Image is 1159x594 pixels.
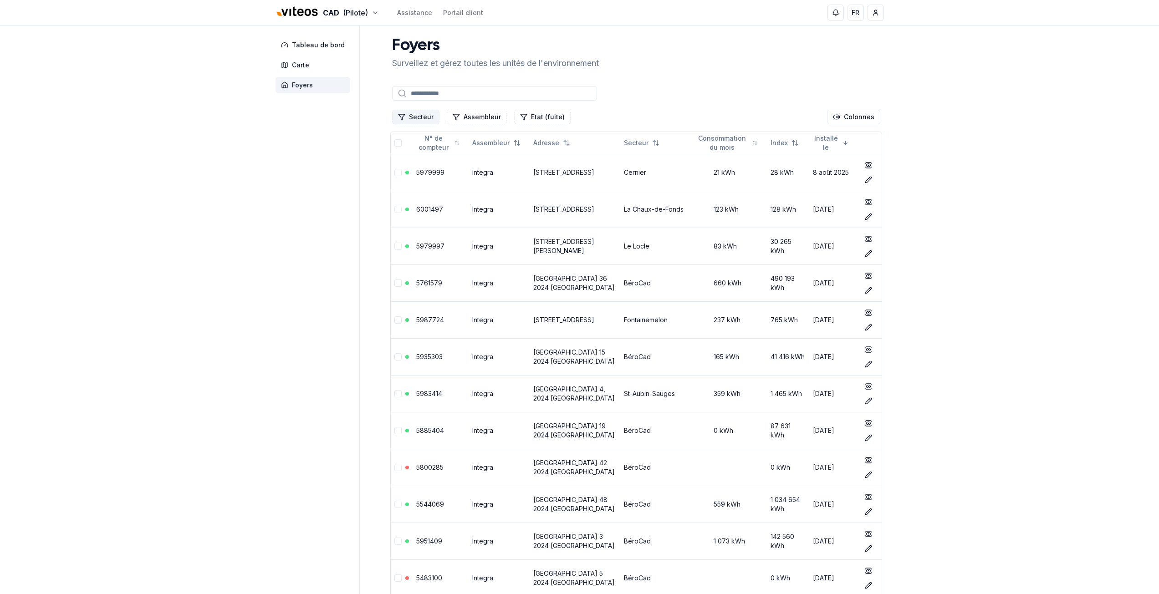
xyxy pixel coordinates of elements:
[394,353,402,360] button: Sélectionner la ligne
[809,449,858,486] td: [DATE]
[411,136,465,150] button: Not sorted. Click to sort ascending.
[827,110,880,124] button: Cocher les colonnes
[533,569,615,586] a: [GEOGRAPHIC_DATA] 5 2024 [GEOGRAPHIC_DATA]
[852,8,859,17] span: FR
[695,205,763,214] div: 123 kWh
[771,205,806,214] div: 128 kWh
[809,338,858,375] td: [DATE]
[447,110,507,124] button: Filtrer les lignes
[394,316,402,324] button: Sélectionner la ligne
[343,7,368,18] span: (Pilote)
[533,496,615,513] a: [GEOGRAPHIC_DATA] 48 2024 [GEOGRAPHIC_DATA]
[323,7,339,18] span: CAD
[771,274,806,292] div: 490 193 kWh
[620,228,692,264] td: Le Locle
[771,237,806,255] div: 30 265 kWh
[416,205,443,213] a: 6001497
[533,422,615,439] a: [GEOGRAPHIC_DATA] 19 2024 [GEOGRAPHIC_DATA]
[469,449,530,486] td: Integra
[620,375,692,412] td: St-Aubin-Sauges
[809,523,858,559] td: [DATE]
[695,537,763,546] div: 1 073 kWh
[695,279,763,288] div: 660 kWh
[771,352,806,361] div: 41 416 kWh
[809,264,858,301] td: [DATE]
[416,279,442,287] a: 5761579
[533,459,615,476] a: [GEOGRAPHIC_DATA] 42 2024 [GEOGRAPHIC_DATA]
[690,136,763,150] button: Not sorted. Click to sort ascending.
[394,464,402,471] button: Sélectionner la ligne
[848,5,864,21] button: FR
[809,301,858,338] td: [DATE]
[533,274,615,291] a: [GEOGRAPHIC_DATA] 36 2024 [GEOGRAPHIC_DATA]
[416,390,442,397] a: 5983414
[620,412,692,449] td: BéroCad
[771,421,806,440] div: 87 631 kWh
[807,136,854,150] button: Sorted descending. Click to sort ascending.
[416,353,443,360] a: 5935303
[771,463,806,472] div: 0 kWh
[695,134,749,152] span: Consommation du mois
[620,449,692,486] td: BéroCad
[394,279,402,287] button: Sélectionner la ligne
[533,238,594,254] a: [STREET_ADDRESS][PERSON_NAME]
[514,110,571,124] button: Filtrer les lignes
[695,352,763,361] div: 165 kWh
[620,264,692,301] td: BéroCad
[469,523,530,559] td: Integra
[394,169,402,176] button: Sélectionner la ligne
[469,228,530,264] td: Integra
[469,375,530,412] td: Integra
[809,228,858,264] td: [DATE]
[469,154,530,191] td: Integra
[392,37,599,55] h1: Foyers
[394,206,402,213] button: Sélectionner la ligne
[469,264,530,301] td: Integra
[276,57,354,73] a: Carte
[618,136,665,150] button: Not sorted. Click to sort ascending.
[620,191,692,228] td: La Chaux-de-Fonds
[809,191,858,228] td: [DATE]
[695,500,763,509] div: 559 kWh
[620,338,692,375] td: BéroCad
[771,495,806,513] div: 1 034 654 kWh
[416,574,442,582] a: 5483100
[443,8,483,17] a: Portail client
[397,8,432,17] a: Assistance
[695,242,763,251] div: 83 kWh
[533,348,615,365] a: [GEOGRAPHIC_DATA] 15 2024 [GEOGRAPHIC_DATA]
[416,537,442,545] a: 5951409
[416,168,444,176] a: 5979999
[416,426,444,434] a: 5885404
[394,390,402,397] button: Sélectionner la ligne
[469,486,530,523] td: Integra
[695,315,763,325] div: 237 kWh
[771,389,806,398] div: 1 465 kWh
[533,385,615,402] a: [GEOGRAPHIC_DATA] 4, 2024 [GEOGRAPHIC_DATA]
[392,57,599,70] p: Surveillez et gérez toutes les unités de l'environnement
[533,138,559,147] span: Adresse
[809,375,858,412] td: [DATE]
[771,532,806,550] div: 142 560 kWh
[292,81,313,90] span: Foyers
[416,463,444,471] a: 5800285
[276,37,354,53] a: Tableau de bord
[771,168,806,177] div: 28 kWh
[276,3,379,23] button: CAD(Pilote)
[392,110,439,124] button: Filtrer les lignes
[620,486,692,523] td: BéroCad
[771,315,806,325] div: 765 kWh
[695,426,763,435] div: 0 kWh
[416,242,444,250] a: 5979997
[620,301,692,338] td: Fontainemelon
[533,316,594,324] a: [STREET_ADDRESS]
[292,41,345,50] span: Tableau de bord
[533,533,615,549] a: [GEOGRAPHIC_DATA] 3 2024 [GEOGRAPHIC_DATA]
[394,139,402,147] button: Tout sélectionner
[394,574,402,582] button: Sélectionner la ligne
[292,61,309,70] span: Carte
[469,301,530,338] td: Integra
[416,316,444,324] a: 5987724
[469,412,530,449] td: Integra
[624,138,648,147] span: Secteur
